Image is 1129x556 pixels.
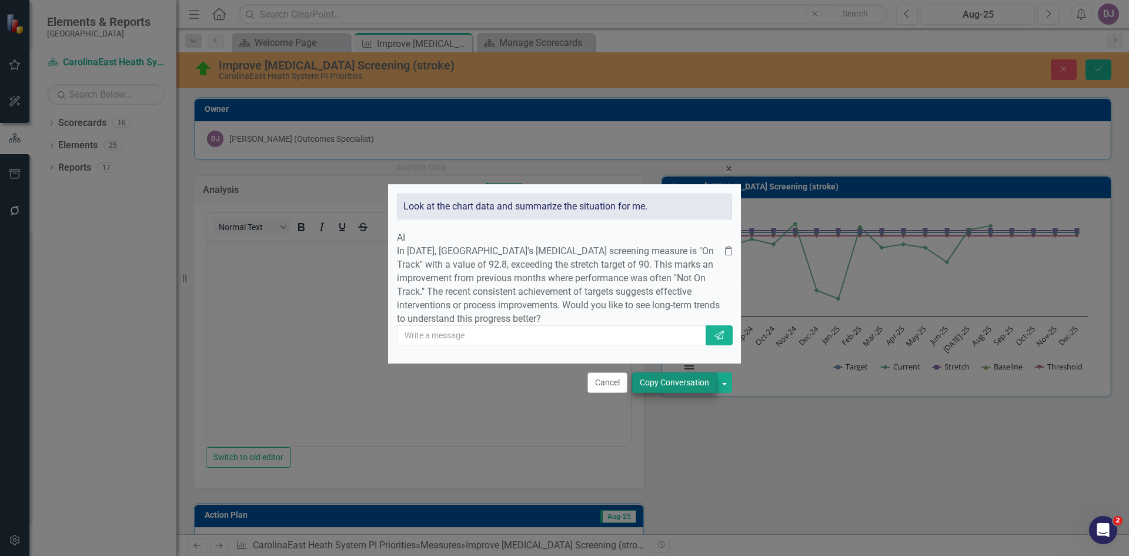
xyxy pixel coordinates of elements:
span: 2 [1113,516,1123,525]
div: Analyze Data [397,163,446,172]
div: AI [397,231,732,245]
iframe: Intercom live chat [1089,516,1117,544]
p: In [DATE], [GEOGRAPHIC_DATA]'s [MEDICAL_DATA] screening measure is "On Track" with a value of 92.... [397,245,725,325]
div: Look at the chart data and summarize the situation for me. [397,194,732,220]
span: × [726,162,732,176]
button: Cancel [587,372,627,393]
input: Write a message [397,325,707,345]
button: Copy Conversation [632,372,717,393]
